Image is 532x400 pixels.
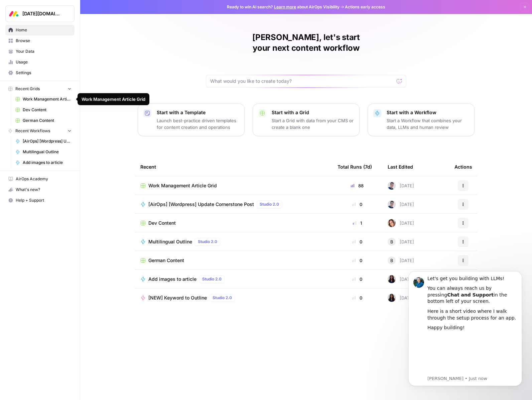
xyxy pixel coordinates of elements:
div: Recent [140,158,327,176]
a: Dev Content [140,220,327,226]
a: Multilingual Outline [12,147,75,157]
span: Browse [16,38,72,44]
span: Studio 2.0 [202,276,222,282]
span: Usage [16,59,72,65]
span: Ready to win AI search? about AirOps Visibility [227,4,340,10]
span: Your Data [16,48,72,54]
img: rox323kbkgutb4wcij4krxobkpon [388,275,396,283]
span: Work Management Article Grid [23,96,72,102]
a: [NEW] Keyword to OutlineStudio 2.0 [140,294,327,302]
a: Add images to articleStudio 2.0 [140,275,327,283]
span: Studio 2.0 [260,201,279,207]
a: Dev Content [12,105,75,115]
iframe: youtube [29,73,119,114]
div: 1 [338,220,377,226]
button: Start with a TemplateLaunch best-practice driven templates for content creation and operations [138,104,245,136]
span: [AirOps] [Wordpress] Update Cornerstone Post [148,201,254,208]
button: Workspace: Monday.com [5,5,75,22]
div: 0 [338,276,377,282]
a: Work Management Article Grid [12,94,75,105]
a: Learn more [274,4,296,9]
span: Recent Workflows [15,128,50,134]
p: Start with a Template [157,109,239,116]
span: Add images to article [23,160,72,166]
span: Settings [16,70,72,76]
img: f4j2a8gdehmfhxivamqs4zmc90qq [388,219,396,227]
div: Work Management Article Grid [82,96,145,103]
span: [DATE][DOMAIN_NAME] [22,10,63,17]
img: oskm0cmuhabjb8ex6014qupaj5sj [388,182,396,190]
div: 0 [338,238,377,245]
div: Last Edited [388,158,413,176]
div: 88 [338,182,377,189]
button: Recent Workflows [5,126,75,136]
span: Actions early access [345,4,385,10]
p: Start a Workflow that combines your data, LLMs and human review [387,117,469,131]
button: Recent Grids [5,84,75,94]
div: [DATE] [388,294,414,302]
span: Multilingual Outline [23,149,72,155]
div: [DATE] [388,182,414,190]
a: Settings [5,67,75,78]
div: 0 [338,257,377,264]
a: [AirOps] [Wordpress] Update Cornerstone Post [12,136,75,147]
div: What's new? [6,185,74,195]
h1: [PERSON_NAME], let's start your next content workflow [206,32,406,53]
div: [DATE] [388,275,414,283]
div: Actions [454,158,472,176]
a: German Content [140,257,327,264]
div: [DATE] [388,219,414,227]
p: Launch best-practice driven templates for content creation and operations [157,117,239,131]
span: Dev Content [23,107,72,113]
span: Home [16,27,72,33]
img: oskm0cmuhabjb8ex6014qupaj5sj [388,200,396,208]
span: Multilingual Outline [148,238,192,245]
a: Home [5,25,75,35]
div: [DATE] [388,200,414,208]
img: rox323kbkgutb4wcij4krxobkpon [388,294,396,302]
a: Browse [5,35,75,46]
span: B [390,238,393,245]
input: What would you like to create today? [210,78,394,84]
div: 0 [338,294,377,301]
span: Studio 2.0 [213,295,232,301]
span: AirOps Academy [16,176,72,182]
p: Start with a Workflow [387,109,469,116]
span: German Content [148,257,184,264]
span: German Content [23,118,72,124]
a: AirOps Academy [5,174,75,184]
div: [DATE] [388,238,414,246]
a: German Content [12,115,75,126]
span: B [390,257,393,264]
span: Studio 2.0 [198,239,217,245]
p: Start with a Grid [272,109,354,116]
span: Dev Content [148,220,176,226]
span: [NEW] Keyword to Outline [148,294,207,301]
span: Add images to article [148,276,196,282]
span: Help + Support [16,197,72,203]
button: What's new? [5,184,75,195]
button: Help + Support [5,195,75,206]
span: Work Management Article Grid [148,182,217,189]
a: Multilingual OutlineStudio 2.0 [140,238,327,246]
a: Your Data [5,46,75,57]
div: Total Runs (7d) [338,158,372,176]
button: Start with a GridStart a Grid with data from your CMS or create a blank one [253,104,360,136]
div: [DATE] [388,256,414,264]
img: Monday.com Logo [8,8,20,20]
a: Add images to article [12,157,75,168]
a: [AirOps] [Wordpress] Update Cornerstone PostStudio 2.0 [140,200,327,208]
a: Usage [5,57,75,67]
p: Message from Alex, sent Just now [29,115,119,121]
span: Recent Grids [15,86,40,92]
button: Start with a WorkflowStart a Workflow that combines your data, LLMs and human review [368,104,475,136]
div: 0 [338,201,377,208]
